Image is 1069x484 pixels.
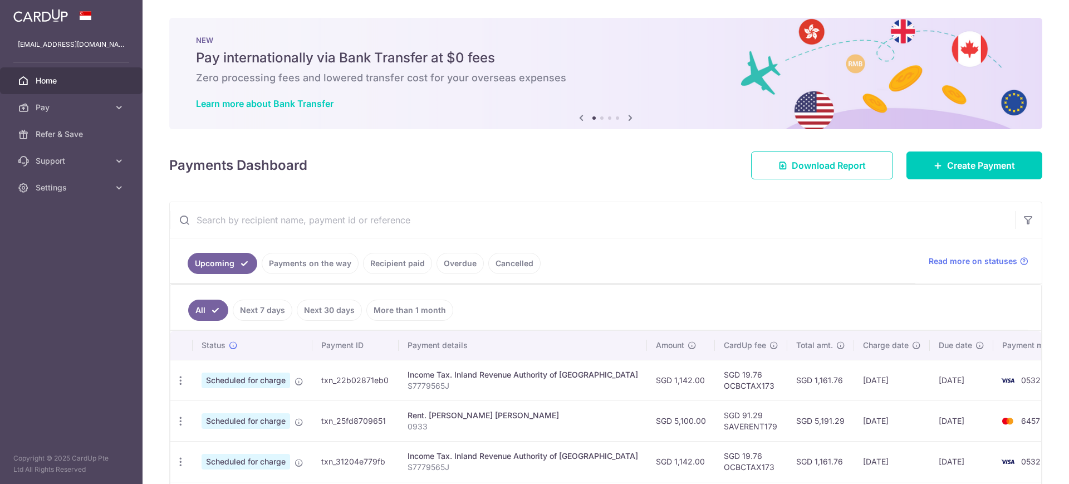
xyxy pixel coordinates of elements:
img: Bank transfer banner [169,18,1042,129]
h5: Pay internationally via Bank Transfer at $0 fees [196,49,1016,67]
th: Payment details [399,331,647,360]
td: [DATE] [930,360,993,400]
td: txn_31204e779fb [312,441,399,482]
span: Amount [656,340,684,351]
a: Payments on the way [262,253,359,274]
td: txn_25fd8709651 [312,400,399,441]
span: Create Payment [947,159,1015,172]
a: More than 1 month [366,300,453,321]
td: [DATE] [854,400,930,441]
span: Pay [36,102,109,113]
span: Refer & Save [36,129,109,140]
span: Scheduled for charge [202,413,290,429]
td: txn_22b02871eb0 [312,360,399,400]
span: Charge date [863,340,909,351]
span: Total amt. [796,340,833,351]
td: SGD 1,161.76 [787,441,854,482]
span: 0532 [1021,457,1041,466]
span: Home [36,75,109,86]
p: NEW [196,36,1016,45]
a: Learn more about Bank Transfer [196,98,334,109]
span: Support [36,155,109,167]
span: Status [202,340,225,351]
span: Download Report [792,159,866,172]
div: Income Tax. Inland Revenue Authority of [GEOGRAPHIC_DATA] [408,369,638,380]
a: All [188,300,228,321]
th: Payment ID [312,331,399,360]
td: SGD 5,191.29 [787,400,854,441]
td: [DATE] [930,400,993,441]
td: SGD 1,161.76 [787,360,854,400]
p: [EMAIL_ADDRESS][DOMAIN_NAME] [18,39,125,50]
img: Bank Card [997,455,1019,468]
span: CardUp fee [724,340,766,351]
h4: Payments Dashboard [169,155,307,175]
h6: Zero processing fees and lowered transfer cost for your overseas expenses [196,71,1016,85]
a: Download Report [751,151,893,179]
a: Upcoming [188,253,257,274]
p: 0933 [408,421,638,432]
span: Settings [36,182,109,193]
p: S7779565J [408,380,638,392]
span: 0532 [1021,375,1041,385]
span: 6457 [1021,416,1040,426]
a: Overdue [437,253,484,274]
div: Income Tax. Inland Revenue Authority of [GEOGRAPHIC_DATA] [408,451,638,462]
a: Read more on statuses [929,256,1028,267]
p: S7779565J [408,462,638,473]
input: Search by recipient name, payment id or reference [170,202,1015,238]
span: Scheduled for charge [202,454,290,470]
td: SGD 1,142.00 [647,441,715,482]
span: Due date [939,340,972,351]
img: CardUp [13,9,68,22]
td: SGD 19.76 OCBCTAX173 [715,360,787,400]
td: SGD 19.76 OCBCTAX173 [715,441,787,482]
a: Recipient paid [363,253,432,274]
a: Cancelled [488,253,541,274]
td: [DATE] [854,441,930,482]
td: SGD 5,100.00 [647,400,715,441]
td: [DATE] [854,360,930,400]
a: Next 7 days [233,300,292,321]
div: Rent. [PERSON_NAME] [PERSON_NAME] [408,410,638,421]
span: Read more on statuses [929,256,1017,267]
td: SGD 1,142.00 [647,360,715,400]
td: SGD 91.29 SAVERENT179 [715,400,787,441]
img: Bank Card [997,374,1019,387]
img: Bank Card [997,414,1019,428]
span: Scheduled for charge [202,373,290,388]
a: Next 30 days [297,300,362,321]
td: [DATE] [930,441,993,482]
a: Create Payment [906,151,1042,179]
